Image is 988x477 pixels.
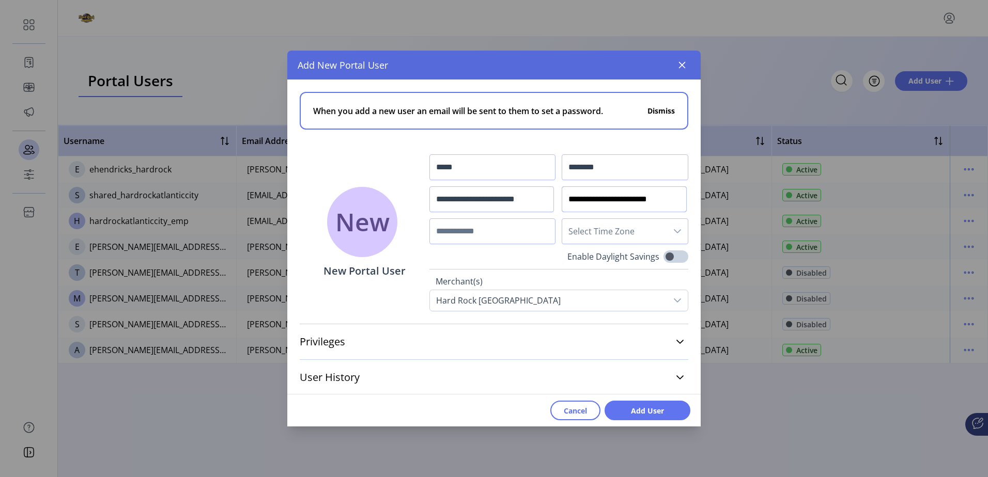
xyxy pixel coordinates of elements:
span: Add User [618,405,677,416]
span: When you add a new user an email will be sent to them to set a password. [313,99,603,122]
span: Select Time Zone [562,219,667,244]
label: Enable Daylight Savings [567,250,659,263]
a: Privileges [300,330,688,353]
button: Dismiss [647,105,675,116]
span: Add New Portal User [298,58,388,72]
button: Cancel [550,401,600,420]
div: dropdown trigger [667,219,688,244]
div: Hard Rock [GEOGRAPHIC_DATA] [430,290,567,311]
span: New [335,203,390,241]
span: Cancel [564,405,587,416]
label: Merchant(s) [436,275,682,290]
button: Add User [605,401,690,420]
a: User History [300,366,688,389]
span: Privileges [300,337,345,347]
p: New Portal User [323,263,406,279]
span: User History [300,372,360,383]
